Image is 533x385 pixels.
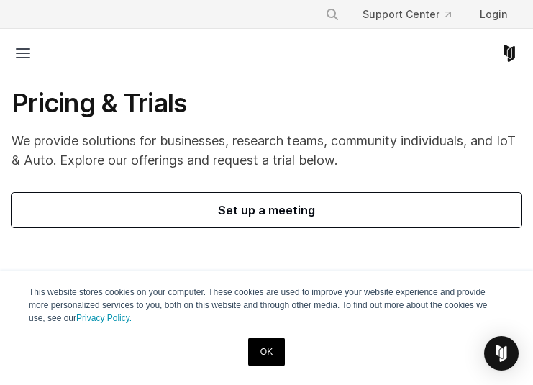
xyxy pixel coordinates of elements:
[29,286,504,325] p: This website stores cookies on your computer. These cookies are used to improve your website expe...
[12,87,521,119] h1: Pricing & Trials
[248,338,285,366] a: OK
[484,336,519,371] div: Open Intercom Messenger
[351,1,463,27] a: Support Center
[319,1,345,27] button: Search
[314,1,519,27] div: Navigation Menu
[29,201,504,219] span: Set up a meeting
[12,131,521,170] p: We provide solutions for businesses, research teams, community individuals, and IoT & Auto. Explo...
[12,193,521,227] a: Set up a meeting
[501,45,519,62] a: Corellium Home
[76,313,132,323] a: Privacy Policy.
[468,1,519,27] a: Login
